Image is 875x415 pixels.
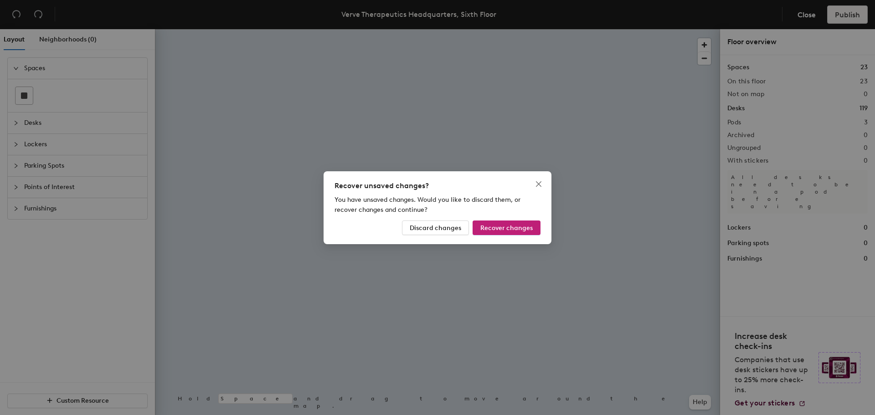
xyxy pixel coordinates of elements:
span: close [535,180,542,188]
span: Discard changes [410,224,461,231]
div: Recover unsaved changes? [335,180,540,191]
button: Discard changes [402,220,469,235]
span: You have unsaved changes. Would you like to discard them, or recover changes and continue? [335,196,520,214]
span: Recover changes [480,224,533,231]
button: Close [531,177,546,191]
button: Recover changes [473,220,540,235]
span: Close [531,180,546,188]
